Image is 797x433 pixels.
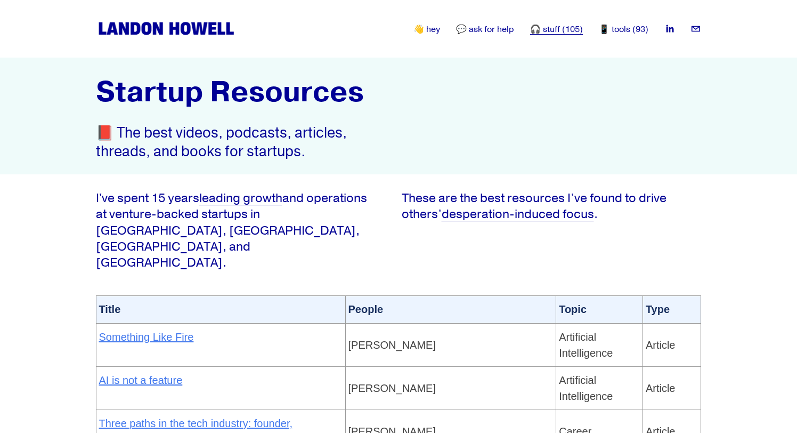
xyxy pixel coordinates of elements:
[96,74,364,111] strong: Startup Resources
[402,190,676,222] p: These are the best resources I’ve found to drive others’ .
[99,331,194,343] a: Something Like Fire
[413,23,440,36] a: 👋 hey
[690,23,701,34] a: landon.howell@gmail.com
[599,23,648,36] a: 📱 tools (93)
[348,382,436,394] span: [PERSON_NAME]
[646,382,676,394] span: Article
[530,23,583,36] a: 🎧 stuff (105)
[96,124,396,161] p: 📕 The best videos, podcasts, articles, threads, and books for startups.
[96,190,370,271] p: I've spent 15 years and operations at venture-backed startups in [GEOGRAPHIC_DATA], [GEOGRAPHIC_D...
[664,23,675,34] a: LinkedIn
[559,303,587,315] span: Topic
[199,190,282,206] a: leading growth
[559,374,613,402] span: Artificial Intelligence
[348,339,436,351] span: [PERSON_NAME]
[646,339,676,351] span: Article
[646,303,670,315] span: Type
[99,303,121,315] span: Title
[456,23,514,36] a: 💬 ask for help
[559,331,613,359] span: Artificial Intelligence
[99,374,183,386] a: AI is not a feature
[96,20,237,37] img: Landon Howell
[348,303,384,315] span: People
[442,206,594,222] a: desperation-induced focus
